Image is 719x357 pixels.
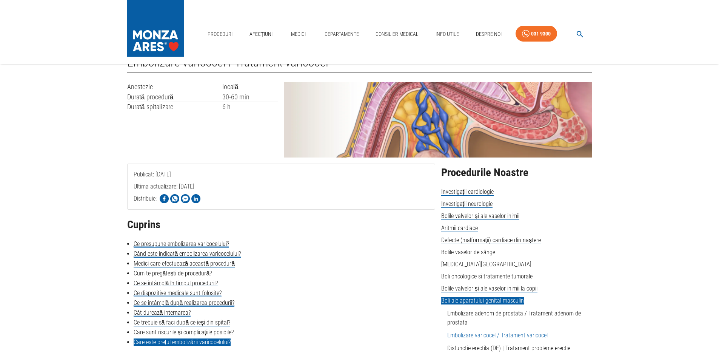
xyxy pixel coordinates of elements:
a: Care sunt riscurile și complicațiile posibile? [134,329,234,336]
td: 30-60 min [222,92,278,102]
span: Publicat: [DATE] [134,171,171,208]
a: Afecțiuni [246,26,276,42]
a: Medici [286,26,311,42]
a: Ce presupune embolizarea varicocelului? [134,240,229,248]
h2: Procedurile Noastre [441,167,592,179]
img: Share on WhatsApp [170,194,179,203]
a: 031 9300 [516,26,557,42]
a: Când este indicată embolizarea varicocelului? [134,250,241,258]
p: Distribuie: [134,194,157,203]
a: Embolizare adenom de prostata / Tratament adenom de prostata [447,310,581,326]
a: Ce dispozitive medicale sunt folosite? [134,289,222,297]
a: Ce se întâmplă în timpul procedurii? [134,280,218,287]
td: locală [222,82,278,92]
span: [MEDICAL_DATA][GEOGRAPHIC_DATA] [441,261,531,268]
a: Disfunctie erectila (DE) | Tratament probleme erectie [447,345,570,352]
a: Cât durează internarea? [134,309,191,317]
div: 031 9300 [531,29,551,39]
h2: Cuprins [127,219,435,231]
a: Despre Noi [473,26,505,42]
a: Info Utile [433,26,462,42]
td: Durată spitalizare [127,102,222,112]
span: Investigații cardiologie [441,188,494,196]
a: Medici care efectuează această procedură [134,260,235,267]
span: Bolile valvelor și ale vaselor inimii [441,212,519,220]
span: Bolile vaselor de sânge [441,249,495,256]
img: Share on Facebook [160,194,169,203]
span: Boli ale aparatului genital masculin [441,297,524,304]
td: Durată procedură [127,92,222,102]
span: Investigații neurologie [441,200,493,208]
a: Consilier Medical [373,26,422,42]
a: Cum te pregătești de procedură? [134,270,212,277]
img: Share on LinkedIn [191,194,200,203]
td: 6 h [222,102,278,112]
a: Embolizare varicocel / Tratament varicocel [447,332,548,339]
a: Proceduri [205,26,236,42]
span: Bolile valvelor și ale vaselor inimii la copii [441,285,537,292]
td: Anestezie [127,82,222,92]
img: Embolizare varicocel - tratament varicocel | MONZA ARES [284,82,592,158]
a: Ce trebuie să faci după ce ieși din spital? [134,319,231,326]
span: Boli oncologice si tratamente tumorale [441,273,533,280]
a: Ce se întâmplă după realizarea procedurii? [134,299,235,307]
span: Aritmii cardiace [441,224,478,232]
span: Defecte (malformații) cardiace din naștere [441,236,541,244]
a: Care este prețul embolizării varicocelului? [134,338,231,346]
img: Share on Facebook Messenger [181,194,190,203]
a: Departamente [322,26,362,42]
span: Ultima actualizare: [DATE] [134,183,194,220]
